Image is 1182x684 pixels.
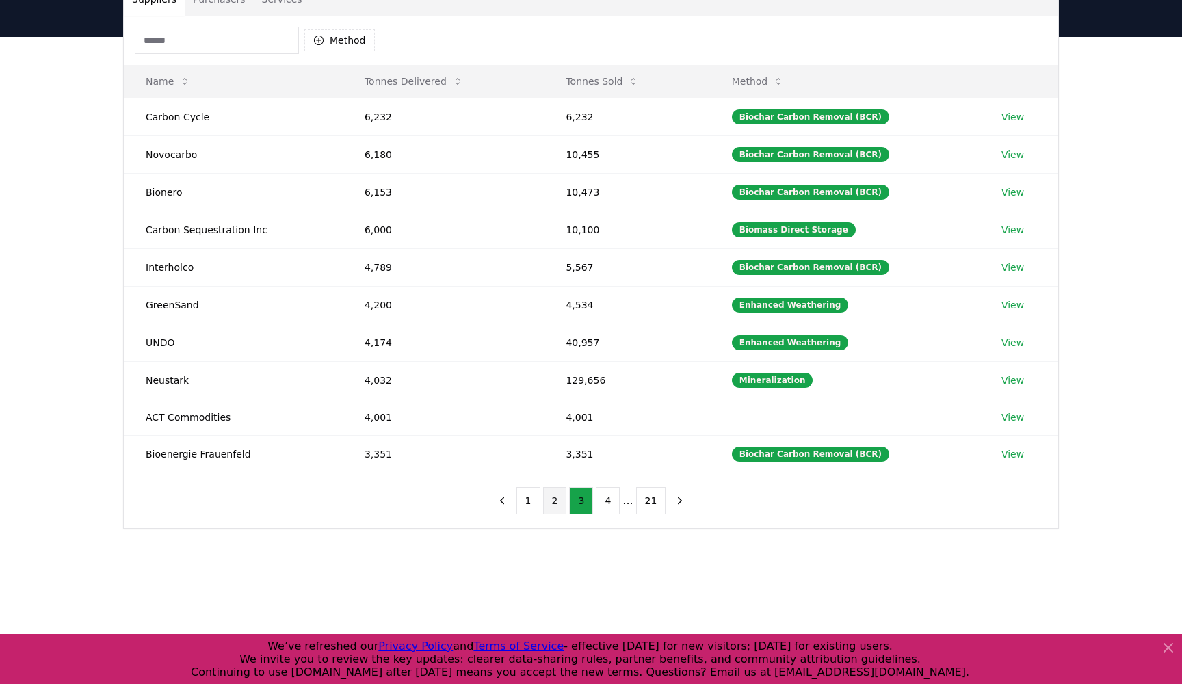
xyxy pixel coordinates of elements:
a: View [1001,410,1024,424]
div: Mineralization [732,373,813,388]
td: Novocarbo [124,135,343,173]
td: 6,000 [343,211,544,248]
td: Carbon Sequestration Inc [124,211,343,248]
button: Tonnes Delivered [354,68,474,95]
a: View [1001,185,1024,199]
td: 5,567 [544,248,709,286]
div: Biochar Carbon Removal (BCR) [732,260,889,275]
button: 21 [636,487,666,514]
td: 6,232 [343,98,544,135]
td: 4,001 [343,399,544,435]
td: 3,351 [343,435,544,473]
td: 4,032 [343,361,544,399]
td: UNDO [124,324,343,361]
div: Biochar Carbon Removal (BCR) [732,147,889,162]
div: Enhanced Weathering [732,335,849,350]
td: GreenSand [124,286,343,324]
td: 4,001 [544,399,709,435]
td: 10,100 [544,211,709,248]
a: View [1001,261,1024,274]
td: 6,180 [343,135,544,173]
td: 6,232 [544,98,709,135]
div: Enhanced Weathering [732,298,849,313]
td: 6,153 [343,173,544,211]
td: Bioenergie Frauenfeld [124,435,343,473]
button: 1 [516,487,540,514]
td: 4,174 [343,324,544,361]
td: 40,957 [544,324,709,361]
button: 3 [569,487,593,514]
button: next page [668,487,692,514]
td: 4,200 [343,286,544,324]
li: ... [622,492,633,509]
td: Bionero [124,173,343,211]
td: ACT Commodities [124,399,343,435]
td: 10,455 [544,135,709,173]
a: View [1001,336,1024,350]
td: 10,473 [544,173,709,211]
td: 4,534 [544,286,709,324]
td: 4,789 [343,248,544,286]
button: Method [721,68,796,95]
button: Name [135,68,201,95]
div: Biochar Carbon Removal (BCR) [732,447,889,462]
a: View [1001,298,1024,312]
div: Biochar Carbon Removal (BCR) [732,185,889,200]
td: Interholco [124,248,343,286]
button: Tonnes Sold [555,68,650,95]
td: Neustark [124,361,343,399]
td: Carbon Cycle [124,98,343,135]
button: Method [304,29,375,51]
a: View [1001,148,1024,161]
div: Biomass Direct Storage [732,222,856,237]
a: View [1001,373,1024,387]
button: previous page [490,487,514,514]
a: View [1001,223,1024,237]
button: 4 [596,487,620,514]
button: 2 [543,487,567,514]
div: Biochar Carbon Removal (BCR) [732,109,889,124]
td: 129,656 [544,361,709,399]
a: View [1001,447,1024,461]
td: 3,351 [544,435,709,473]
a: View [1001,110,1024,124]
